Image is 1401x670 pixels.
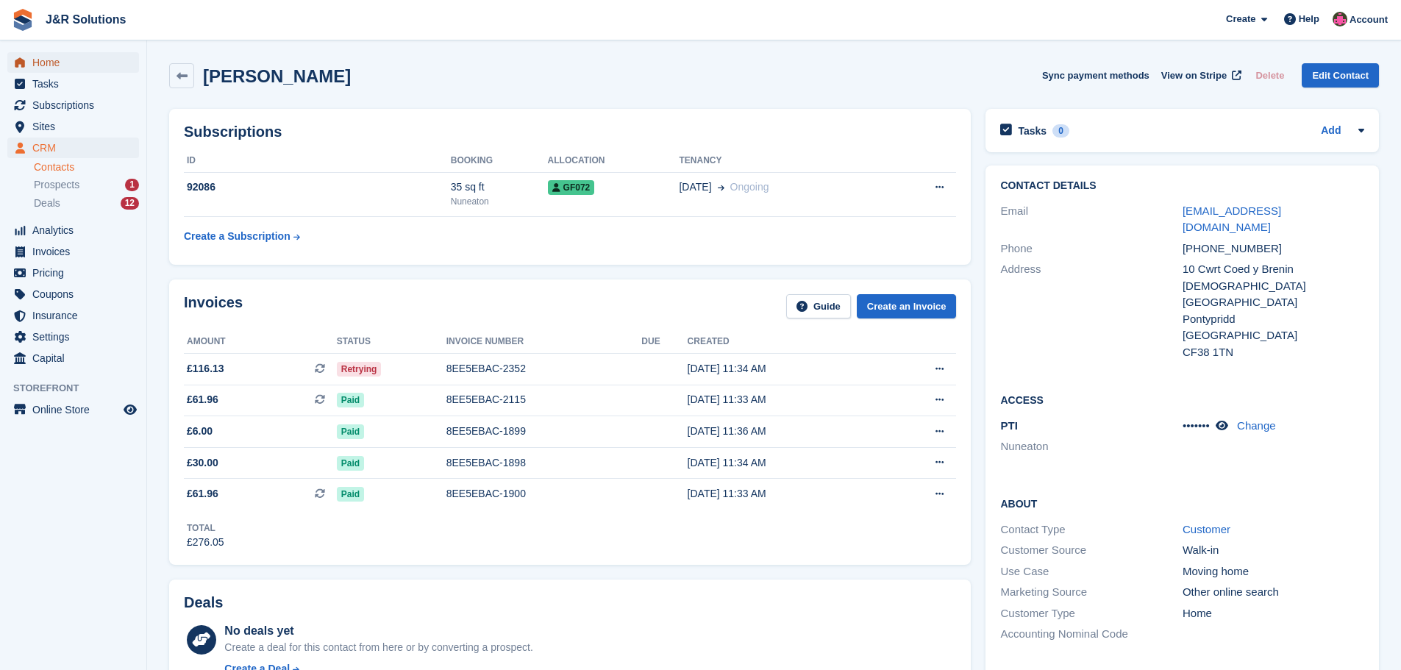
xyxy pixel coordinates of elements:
[1350,13,1388,27] span: Account
[184,149,451,173] th: ID
[1183,584,1364,601] div: Other online search
[32,241,121,262] span: Invoices
[184,223,300,250] a: Create a Subscription
[7,74,139,94] a: menu
[187,521,224,535] div: Total
[688,455,881,471] div: [DATE] 11:34 AM
[688,361,881,377] div: [DATE] 11:34 AM
[1333,12,1347,26] img: Julie Morgan
[32,220,121,240] span: Analytics
[688,392,881,407] div: [DATE] 11:33 AM
[32,95,121,115] span: Subscriptions
[1183,261,1364,278] div: 10 Cwrt Coed y Brenin
[1000,438,1182,455] li: Nuneaton
[203,66,351,86] h2: [PERSON_NAME]
[1000,605,1182,622] div: Customer Type
[1183,204,1281,234] a: [EMAIL_ADDRESS][DOMAIN_NAME]
[187,535,224,550] div: £276.05
[13,381,146,396] span: Storefront
[1161,68,1227,83] span: View on Stripe
[1000,261,1182,360] div: Address
[12,9,34,31] img: stora-icon-8386f47178a22dfd0bd8f6a31ec36ba5ce8667c1dd55bd0f319d3a0aa187defe.svg
[184,124,956,140] h2: Subscriptions
[7,220,139,240] a: menu
[679,179,711,195] span: [DATE]
[337,487,364,502] span: Paid
[184,229,290,244] div: Create a Subscription
[688,424,881,439] div: [DATE] 11:36 AM
[32,327,121,347] span: Settings
[125,179,139,191] div: 1
[1018,124,1047,138] h2: Tasks
[184,330,337,354] th: Amount
[7,348,139,368] a: menu
[40,7,132,32] a: J&R Solutions
[446,330,642,354] th: Invoice number
[7,263,139,283] a: menu
[337,456,364,471] span: Paid
[1183,278,1364,311] div: [DEMOGRAPHIC_DATA][GEOGRAPHIC_DATA]
[7,241,139,262] a: menu
[857,294,957,318] a: Create an Invoice
[7,52,139,73] a: menu
[32,348,121,368] span: Capital
[1155,63,1244,88] a: View on Stripe
[1000,180,1364,192] h2: Contact Details
[224,622,532,640] div: No deals yet
[32,263,121,283] span: Pricing
[34,160,139,174] a: Contacts
[548,180,595,195] span: GF072
[1183,542,1364,559] div: Walk-in
[688,486,881,502] div: [DATE] 11:33 AM
[641,330,687,354] th: Due
[224,640,532,655] div: Create a deal for this contact from here or by converting a prospect.
[1000,521,1182,538] div: Contact Type
[32,116,121,137] span: Sites
[1183,327,1364,344] div: [GEOGRAPHIC_DATA]
[1302,63,1379,88] a: Edit Contact
[1183,240,1364,257] div: [PHONE_NUMBER]
[32,138,121,158] span: CRM
[1299,12,1319,26] span: Help
[187,486,218,502] span: £61.96
[121,197,139,210] div: 12
[337,424,364,439] span: Paid
[7,138,139,158] a: menu
[32,305,121,326] span: Insurance
[1000,419,1017,432] span: PTI
[34,177,139,193] a: Prospects 1
[184,179,451,195] div: 92086
[121,401,139,418] a: Preview store
[1183,523,1230,535] a: Customer
[32,399,121,420] span: Online Store
[1000,584,1182,601] div: Marketing Source
[32,52,121,73] span: Home
[7,284,139,304] a: menu
[34,196,60,210] span: Deals
[688,330,881,354] th: Created
[1000,626,1182,643] div: Accounting Nominal Code
[337,362,382,377] span: Retrying
[187,392,218,407] span: £61.96
[1226,12,1255,26] span: Create
[1183,419,1210,432] span: •••••••
[187,424,213,439] span: £6.00
[337,330,446,354] th: Status
[786,294,851,318] a: Guide
[446,424,642,439] div: 8EE5EBAC-1899
[1042,63,1149,88] button: Sync payment methods
[548,149,680,173] th: Allocation
[730,181,769,193] span: Ongoing
[451,179,548,195] div: 35 sq ft
[187,361,224,377] span: £116.13
[34,178,79,192] span: Prospects
[1237,419,1276,432] a: Change
[451,195,548,208] div: Nuneaton
[1321,123,1341,140] a: Add
[187,455,218,471] span: £30.00
[1052,124,1069,138] div: 0
[184,594,223,611] h2: Deals
[446,361,642,377] div: 8EE5EBAC-2352
[446,392,642,407] div: 8EE5EBAC-2115
[7,305,139,326] a: menu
